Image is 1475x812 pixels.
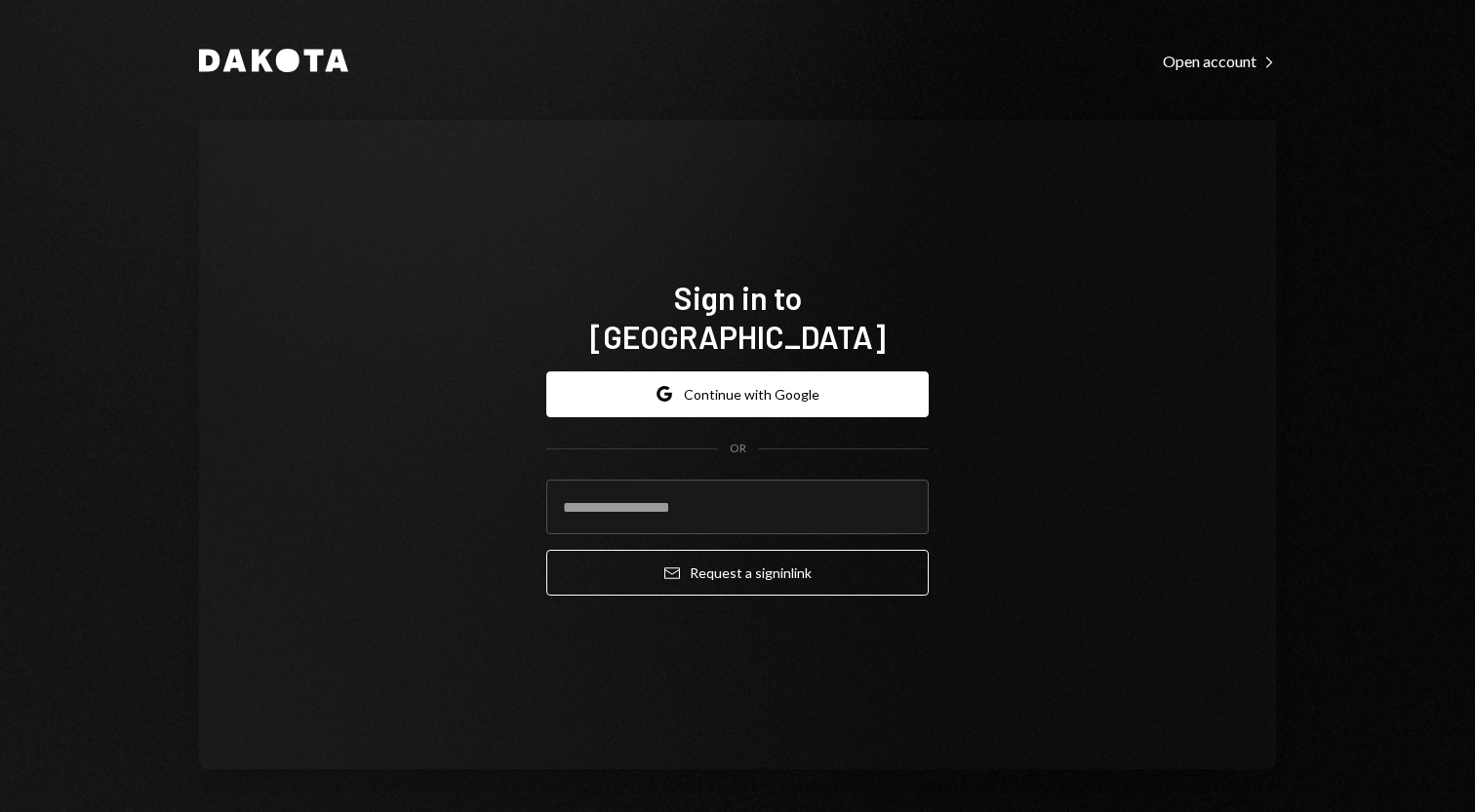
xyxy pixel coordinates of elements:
h1: Sign in to [GEOGRAPHIC_DATA] [546,278,929,356]
div: OR [730,441,746,457]
div: Open account [1163,52,1276,71]
a: Open account [1163,50,1276,71]
button: Continue with Google [546,371,929,417]
button: Request a signinlink [546,550,929,596]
